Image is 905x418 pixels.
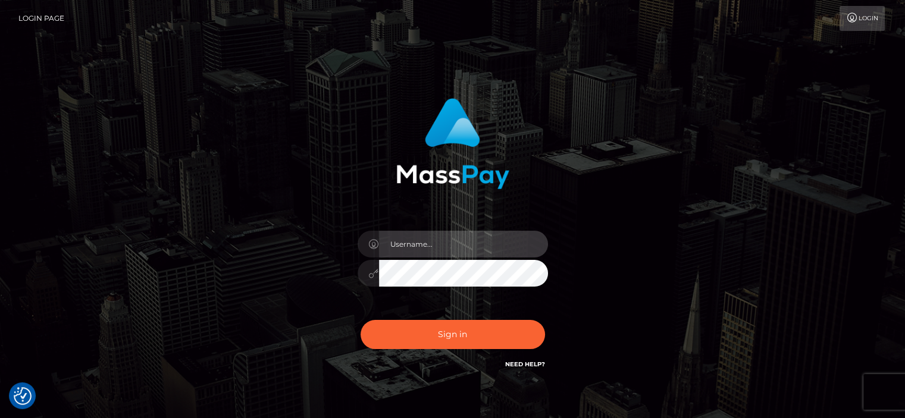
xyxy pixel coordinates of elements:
[14,387,32,405] button: Consent Preferences
[14,387,32,405] img: Revisit consent button
[18,6,64,31] a: Login Page
[361,320,545,349] button: Sign in
[379,231,548,257] input: Username...
[396,98,509,189] img: MassPay Login
[505,360,545,368] a: Need Help?
[840,6,885,31] a: Login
